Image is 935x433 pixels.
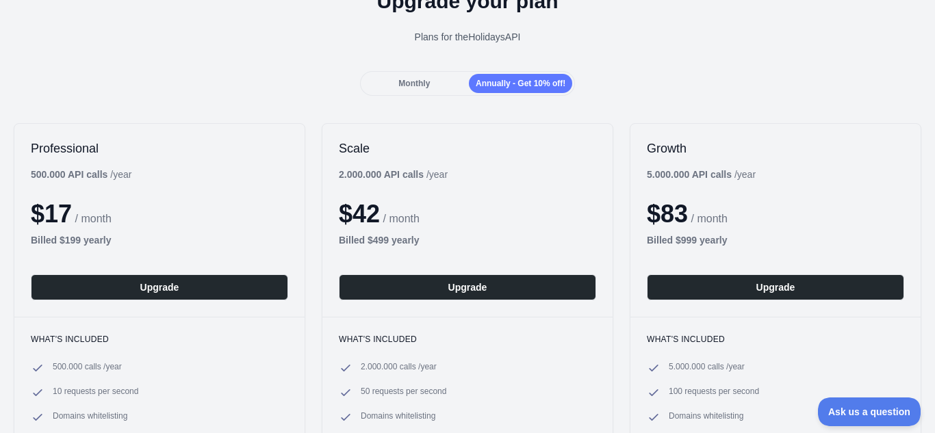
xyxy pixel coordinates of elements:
span: / month [383,213,420,224]
b: Billed $ 999 yearly [647,235,728,246]
iframe: Toggle Customer Support [818,397,921,426]
b: Billed $ 499 yearly [339,235,420,246]
span: / month [691,213,728,224]
button: Upgrade [647,274,904,300]
span: $ 42 [339,200,380,228]
button: Upgrade [339,274,596,300]
span: $ 83 [647,200,688,228]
